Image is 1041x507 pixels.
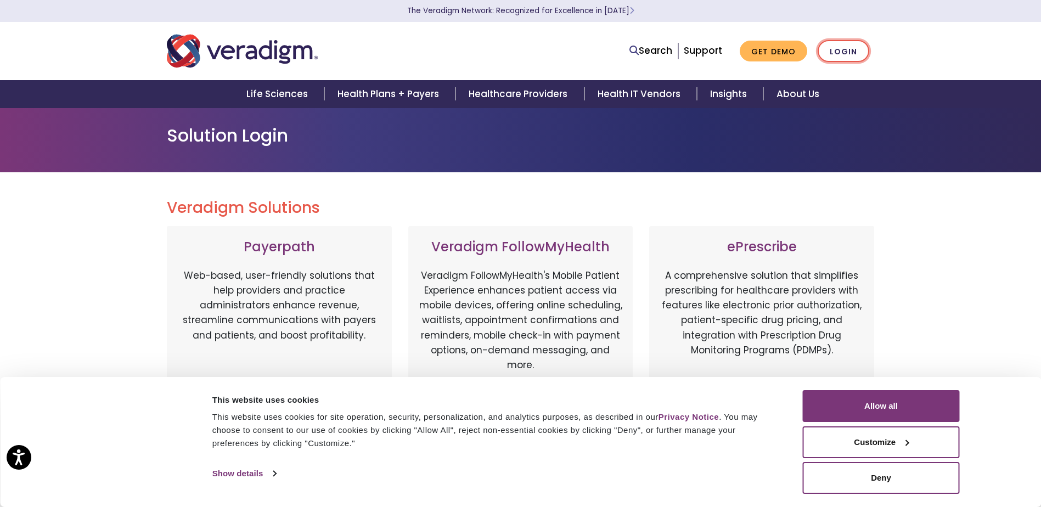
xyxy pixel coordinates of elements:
[419,268,622,373] p: Veradigm FollowMyHealth's Mobile Patient Experience enhances patient access via mobile devices, o...
[659,412,719,421] a: Privacy Notice
[803,426,960,458] button: Customize
[419,239,622,255] h3: Veradigm FollowMyHealth
[818,40,869,63] a: Login
[660,268,863,384] p: A comprehensive solution that simplifies prescribing for healthcare providers with features like ...
[740,41,807,62] a: Get Demo
[684,44,722,57] a: Support
[178,268,381,384] p: Web-based, user-friendly solutions that help providers and practice administrators enhance revenu...
[455,80,584,108] a: Healthcare Providers
[233,80,324,108] a: Life Sciences
[763,80,832,108] a: About Us
[212,465,276,482] a: Show details
[212,393,778,407] div: This website uses cookies
[584,80,697,108] a: Health IT Vendors
[660,239,863,255] h3: ePrescribe
[407,5,634,16] a: The Veradigm Network: Recognized for Excellence in [DATE]Learn More
[629,5,634,16] span: Learn More
[212,410,778,450] div: This website uses cookies for site operation, security, personalization, and analytics purposes, ...
[167,199,875,217] h2: Veradigm Solutions
[697,80,763,108] a: Insights
[803,390,960,422] button: Allow all
[629,43,672,58] a: Search
[167,125,875,146] h1: Solution Login
[167,33,318,69] img: Veradigm logo
[830,428,1028,494] iframe: Drift Chat Widget
[324,80,455,108] a: Health Plans + Payers
[178,239,381,255] h3: Payerpath
[803,462,960,494] button: Deny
